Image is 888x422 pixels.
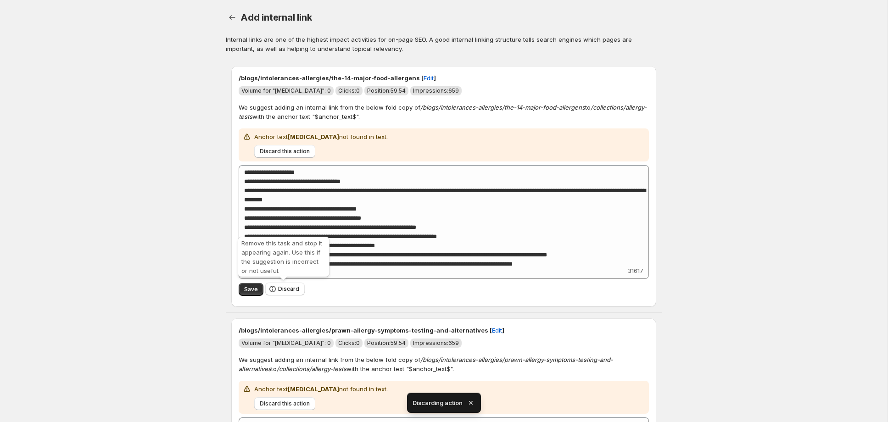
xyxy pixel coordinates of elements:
span: Edit [492,326,502,335]
span: Position: 59.54 [367,339,406,346]
button: Save [239,283,263,296]
span: Discard [278,285,299,293]
p: /blogs/intolerances-allergies/prawn-allergy-symptoms-testing-and-alternatives [ ] [239,326,649,335]
p: Internal links are one of the highest impact activities for on-page SEO. A good internal linking ... [226,35,662,53]
strong: [MEDICAL_DATA] [288,133,339,140]
strong: [MEDICAL_DATA] [288,385,339,393]
button: Edit [486,323,508,338]
span: Discarding action [413,398,463,407]
em: /blogs/intolerances-allergies/prawn-allergy-symptoms-testing-and-alternatives [239,356,613,372]
span: Clicks: 0 [338,87,360,94]
span: Impressions: 659 [413,339,459,346]
p: Anchor text not found in text. [254,132,388,141]
span: Discard this action [260,400,310,407]
button: Edit [418,71,439,85]
span: Clicks: 0 [338,339,360,346]
span: Save [244,286,258,293]
p: Anchor text not found in text. [254,384,388,394]
p: /blogs/intolerances-allergies/the-14-major-food-allergens [ ] [239,73,649,83]
em: /collections/allergy-tests [277,365,346,372]
em: /blogs/intolerances-allergies/the-14-major-food-allergens [420,104,585,111]
button: Discard this action [254,397,315,410]
span: Discard this action [260,148,310,155]
span: Edit [424,73,434,83]
p: We suggest adding an internal link from the below fold copy of to with the anchor text "$anchor_t... [239,103,649,121]
span: Volume for "[MEDICAL_DATA]": 0 [241,339,331,346]
p: We suggest adding an internal link from the below fold copy of to with the anchor text "$anchor_t... [239,355,649,373]
span: Position: 59.54 [367,87,406,94]
span: Impressions: 659 [413,87,459,94]
span: Add internal link [240,12,312,23]
button: Discard [265,283,305,295]
button: Discard this action [254,145,315,158]
span: Volume for "[MEDICAL_DATA]": 0 [241,87,331,94]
